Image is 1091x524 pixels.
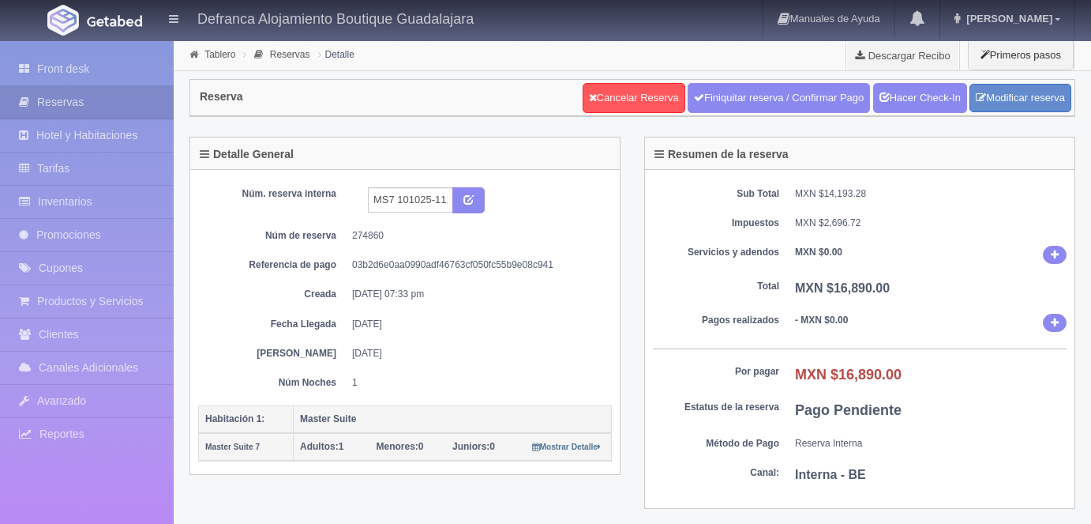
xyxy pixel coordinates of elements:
[210,258,336,272] dt: Referencia de pago
[87,15,142,27] img: Getabed
[270,49,310,60] a: Reservas
[795,281,890,295] b: MXN $16,890.00
[210,288,336,301] dt: Creada
[795,315,848,326] b: - MXN $0.00
[653,466,779,480] dt: Canal:
[352,229,600,243] dd: 274860
[314,47,358,62] li: Detalle
[210,347,336,360] dt: [PERSON_NAME]
[795,468,866,481] b: Interna - BE
[653,280,779,293] dt: Total
[653,314,779,327] dt: Pagos realizados
[653,217,779,230] dt: Impuestos
[653,246,779,259] dt: Servicios y adendos
[654,149,789,160] h4: Resumen de la reserva
[795,367,902,383] b: MXN $16,890.00
[795,187,1067,201] dd: MXN $14,193.28
[968,40,1074,70] button: Primeros pasos
[205,413,264,424] b: Habitación 1:
[300,441,343,452] span: 1
[352,376,600,390] dd: 1
[300,441,339,452] strong: Adultos:
[795,247,842,258] b: MXN $0.00
[962,13,1052,25] span: [PERSON_NAME]
[653,401,779,414] dt: Estatus de la reserva
[200,91,243,103] h4: Reserva
[653,365,779,379] dt: Por pagar
[795,402,902,418] b: Pago Pendiente
[210,229,336,243] dt: Núm de reserva
[377,441,418,452] strong: Menores:
[47,5,79,36] img: Getabed
[205,443,260,451] small: Master Suite 7
[583,83,685,113] a: Cancelar Reserva
[688,83,870,113] a: Finiquitar reserva / Confirmar Pago
[532,443,601,451] small: Mostrar Detalle
[846,40,959,71] a: Descargar Recibo
[452,441,489,452] strong: Juniors:
[210,318,336,331] dt: Fecha Llegada
[352,318,600,331] dd: [DATE]
[200,149,294,160] h4: Detalle General
[452,441,495,452] span: 0
[294,405,612,433] th: Master Suite
[873,83,967,113] a: Hacer Check-In
[204,49,235,60] a: Tablero
[653,187,779,201] dt: Sub Total
[352,288,600,301] dd: [DATE] 07:33 pm
[532,441,601,452] a: Mostrar Detalle
[210,376,336,390] dt: Núm Noches
[197,8,474,28] h4: Defranca Alojamiento Boutique Guadalajara
[795,217,1067,230] dd: MXN $2,696.72
[377,441,424,452] span: 0
[795,437,1067,450] dd: Reserva Interna
[352,258,600,272] dd: 03b2d6e0aa0990adf46763cf050fc55b9e08c941
[653,437,779,450] dt: Método de Pago
[969,84,1071,113] a: Modificar reserva
[352,347,600,360] dd: [DATE]
[210,187,336,201] dt: Núm. reserva interna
